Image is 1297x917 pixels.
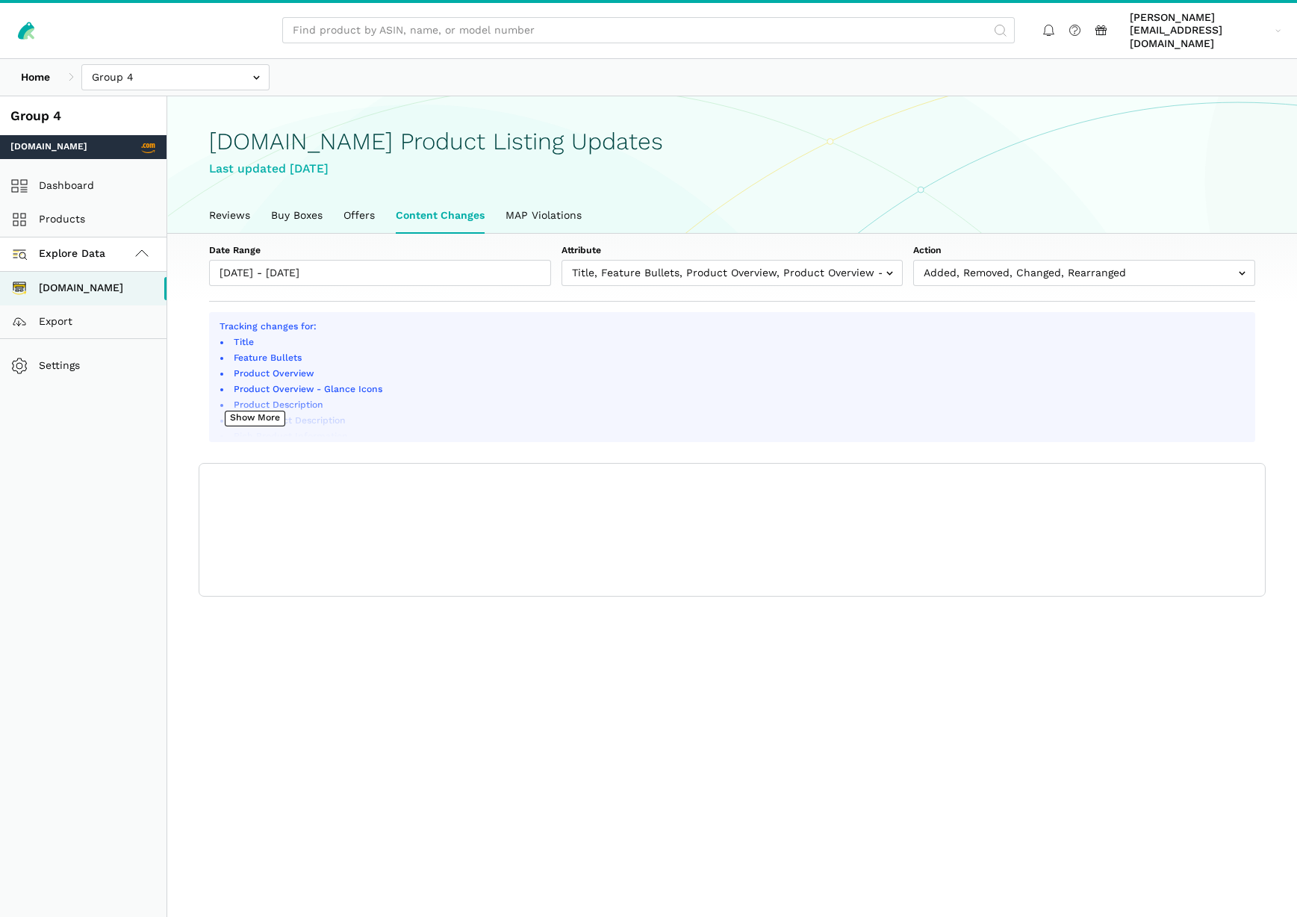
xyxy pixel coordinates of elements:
a: Reviews [199,199,261,233]
a: MAP Violations [495,199,592,233]
span: Explore Data [16,245,105,263]
p: Tracking changes for: [220,320,1245,333]
label: Action [913,244,1255,258]
div: Group 4 [10,107,156,125]
a: Content Changes [385,199,495,233]
a: Buy Boxes [261,199,333,233]
a: [PERSON_NAME][EMAIL_ADDRESS][DOMAIN_NAME] [1125,8,1287,53]
span: [PERSON_NAME][EMAIL_ADDRESS][DOMAIN_NAME] [1130,11,1270,51]
li: Feature Bullets [231,352,1245,365]
li: Rich Product Information [231,430,1245,444]
label: Attribute [562,244,903,258]
h1: [DOMAIN_NAME] Product Listing Updates [209,128,1255,155]
li: Rich Product Description [231,414,1245,428]
button: Show More [225,411,285,426]
input: Find product by ASIN, name, or model number [282,17,1015,43]
li: Product Overview - Glance Icons [231,383,1245,397]
a: Home [10,64,60,90]
li: Title [231,336,1245,349]
input: Added, Removed, Changed, Rearranged [913,260,1255,286]
input: Title, Feature Bullets, Product Overview, Product Overview - Glance Icons, Product Description, R... [562,260,903,286]
a: Offers [333,199,385,233]
input: Group 4 [81,64,270,90]
div: Last updated [DATE] [209,160,1255,178]
li: Product Overview [231,367,1245,381]
span: [DOMAIN_NAME] [10,140,87,154]
li: Product Description [231,399,1245,412]
label: Date Range [209,244,551,258]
